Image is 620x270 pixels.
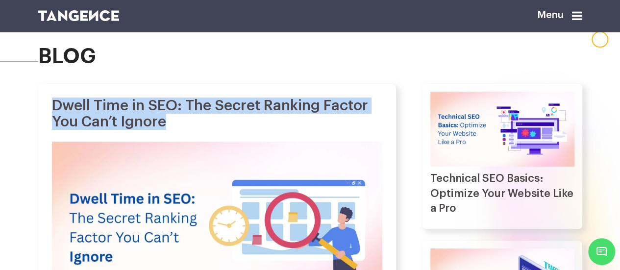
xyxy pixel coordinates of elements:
img: Technical SEO Basics: Optimize Your Website Like a Pro [430,92,574,167]
a: Technical SEO Basics: Optimize Your Website Like a Pro [430,173,573,214]
img: logo SVG [38,10,120,21]
h2: blog [38,45,582,68]
span: Chat Widget [588,238,615,265]
h1: Dwell Time in SEO: The Secret Ranking Factor You Can’t Ignore [52,98,382,130]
